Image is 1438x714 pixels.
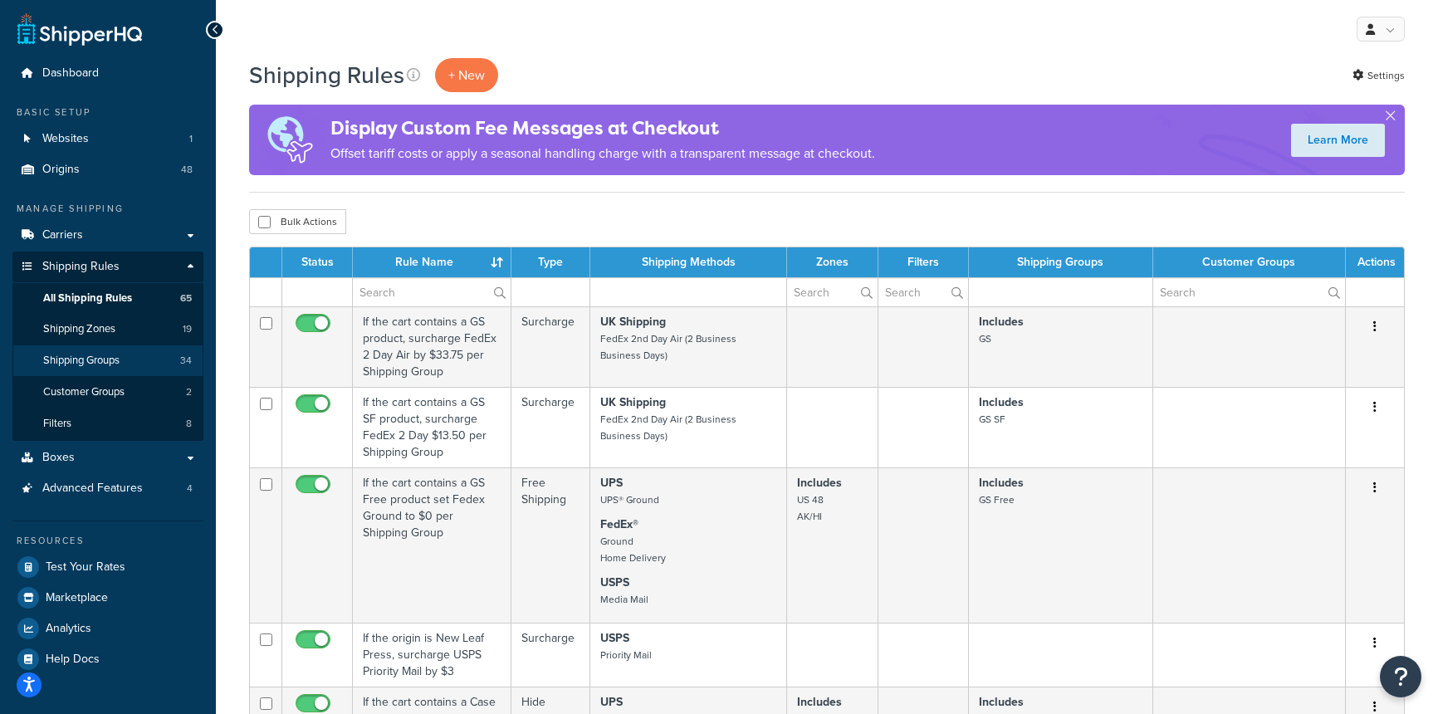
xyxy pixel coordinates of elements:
span: 2 [186,385,192,399]
strong: Includes [979,474,1024,491]
td: If the cart contains a GS product, surcharge FedEx 2 Day Air by $33.75 per Shipping Group [353,306,511,387]
small: GS Free [979,492,1015,507]
li: Analytics [12,614,203,643]
th: Customer Groups [1153,247,1346,277]
span: Shipping Groups [43,354,120,368]
small: GS SF [979,412,1005,427]
span: 34 [180,354,192,368]
li: All Shipping Rules [12,283,203,314]
span: Marketplace [46,591,108,605]
strong: Includes [797,693,842,711]
strong: Includes [979,693,1024,711]
th: Zones [787,247,878,277]
input: Search [353,278,511,306]
small: Ground Home Delivery [600,534,666,565]
span: Analytics [46,622,91,636]
span: Dashboard [42,66,99,81]
p: + New [435,58,498,92]
span: 65 [180,291,192,306]
small: Priority Mail [600,648,652,663]
span: 8 [186,417,192,431]
th: Type [511,247,590,277]
span: 1 [189,132,193,146]
span: Carriers [42,228,83,242]
img: duties-banner-06bc72dcb5fe05cb3f9472aba00be2ae8eb53ab6f0d8bb03d382ba314ac3c341.png [249,105,330,175]
strong: FedEx® [600,516,638,533]
a: Learn More [1291,124,1385,157]
span: Origins [42,163,80,177]
span: Shipping Zones [43,322,115,336]
a: Marketplace [12,583,203,613]
a: Carriers [12,220,203,251]
a: Advanced Features 4 [12,473,203,504]
strong: UPS [600,474,623,491]
td: If the origin is New Leaf Press, surcharge USPS Priority Mail by $3 [353,623,511,687]
button: Open Resource Center [1380,656,1421,697]
span: All Shipping Rules [43,291,132,306]
th: Filters [878,247,969,277]
a: Help Docs [12,644,203,674]
a: Shipping Rules [12,252,203,282]
li: Shipping Rules [12,252,203,441]
span: 48 [181,163,193,177]
small: FedEx 2nd Day Air (2 Business Business Days) [600,412,736,443]
small: GS [979,331,991,346]
li: Filters [12,408,203,439]
strong: Includes [797,474,842,491]
td: Free Shipping [511,467,590,623]
small: US 48 AK/HI [797,492,824,524]
td: Surcharge [511,306,590,387]
li: Advanced Features [12,473,203,504]
a: All Shipping Rules 65 [12,283,203,314]
h1: Shipping Rules [249,59,404,91]
span: Shipping Rules [42,260,120,274]
a: Shipping Zones 19 [12,314,203,345]
a: ShipperHQ Home [17,12,142,46]
th: Shipping Methods [590,247,788,277]
input: Search [878,278,968,306]
th: Actions [1346,247,1404,277]
span: Test Your Rates [46,560,125,575]
a: Origins 48 [12,154,203,185]
a: Websites 1 [12,124,203,154]
span: Filters [43,417,71,431]
strong: UPS [600,693,623,711]
strong: Includes [979,313,1024,330]
strong: USPS [600,574,629,591]
th: Status [282,247,353,277]
button: Bulk Actions [249,209,346,234]
td: If the cart contains a GS SF product, surcharge FedEx 2 Day $13.50 per Shipping Group [353,387,511,467]
th: Rule Name : activate to sort column ascending [353,247,511,277]
td: Surcharge [511,387,590,467]
strong: UK Shipping [600,313,666,330]
li: Shipping Zones [12,314,203,345]
span: Boxes [42,451,75,465]
p: Offset tariff costs or apply a seasonal handling charge with a transparent message at checkout. [330,142,875,165]
strong: USPS [600,629,629,647]
a: Boxes [12,443,203,473]
div: Basic Setup [12,105,203,120]
h4: Display Custom Fee Messages at Checkout [330,115,875,142]
small: Media Mail [600,592,648,607]
div: Manage Shipping [12,202,203,216]
th: Shipping Groups [969,247,1153,277]
span: 19 [183,322,192,336]
strong: UK Shipping [600,394,666,411]
li: Test Your Rates [12,552,203,582]
div: Resources [12,534,203,548]
a: Customer Groups 2 [12,377,203,408]
a: Filters 8 [12,408,203,439]
a: Dashboard [12,58,203,89]
span: Help Docs [46,653,100,667]
input: Search [1153,278,1345,306]
td: If the cart contains a GS Free product set Fedex Ground to $0 per Shipping Group [353,467,511,623]
small: UPS® Ground [600,492,659,507]
li: Origins [12,154,203,185]
a: Shipping Groups 34 [12,345,203,376]
span: 4 [187,482,193,496]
